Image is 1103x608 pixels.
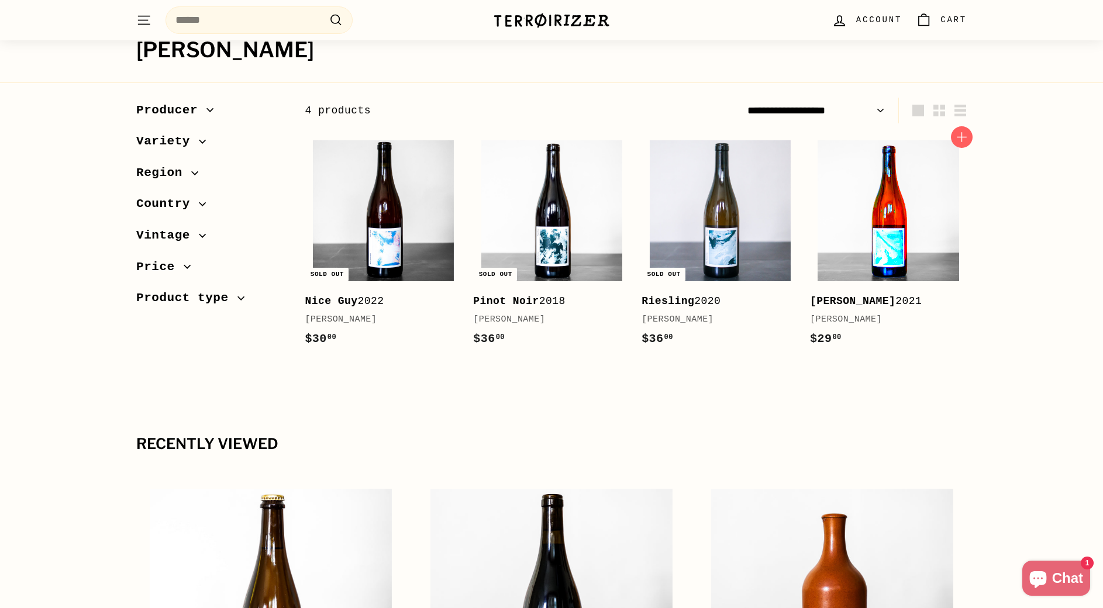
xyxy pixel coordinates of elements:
div: Recently viewed [136,436,967,452]
span: Product type [136,288,237,308]
span: Account [856,13,902,26]
span: $29 [810,332,842,346]
span: Price [136,257,184,277]
div: [PERSON_NAME] [473,313,618,327]
div: Sold out [306,268,349,281]
span: $36 [473,332,505,346]
a: Account [825,3,909,37]
span: $36 [642,332,673,346]
span: Cart [940,13,967,26]
b: Nice Guy [305,295,357,307]
b: [PERSON_NAME] [810,295,895,307]
div: Sold out [474,268,517,281]
div: [PERSON_NAME] [305,313,450,327]
sup: 00 [496,333,505,341]
div: 2021 [810,293,955,310]
span: Producer [136,101,206,120]
div: [PERSON_NAME] [810,313,955,327]
button: Price [136,254,286,286]
a: Sold out Pinot Noir2018[PERSON_NAME] [473,132,630,360]
button: Producer [136,98,286,129]
button: Product type [136,285,286,317]
sup: 00 [832,333,841,341]
div: 2020 [642,293,787,310]
b: Pinot Noir [473,295,539,307]
a: Sold out Nice Guy2022[PERSON_NAME] [305,132,461,360]
div: 2018 [473,293,618,310]
a: [PERSON_NAME]2021[PERSON_NAME] [810,132,967,360]
button: Vintage [136,223,286,254]
span: Variety [136,132,199,151]
button: Region [136,160,286,192]
div: Sold out [643,268,685,281]
button: Variety [136,129,286,160]
button: Country [136,191,286,223]
div: 2022 [305,293,450,310]
span: Region [136,163,191,183]
span: Country [136,194,199,214]
a: Cart [909,3,974,37]
div: 4 products [305,102,636,119]
h1: [PERSON_NAME] [136,39,967,62]
sup: 00 [664,333,673,341]
inbox-online-store-chat: Shopify online store chat [1019,561,1094,599]
span: $30 [305,332,336,346]
sup: 00 [328,333,336,341]
b: Riesling [642,295,694,307]
div: [PERSON_NAME] [642,313,787,327]
a: Sold out Riesling2020[PERSON_NAME] [642,132,798,360]
span: Vintage [136,226,199,246]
